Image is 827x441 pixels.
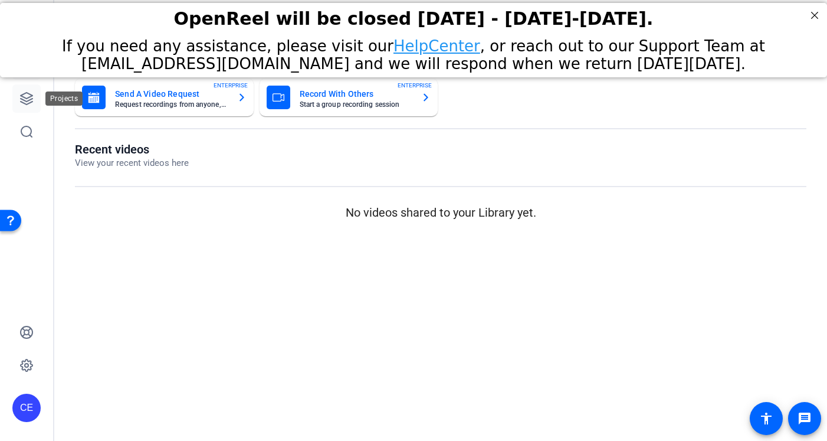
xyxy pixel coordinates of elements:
[300,101,412,108] mat-card-subtitle: Start a group recording session
[45,92,83,106] div: Projects
[798,411,812,426] mat-icon: message
[260,79,438,116] button: Record With OthersStart a group recording sessionENTERPRISE
[300,87,412,101] mat-card-title: Record With Others
[75,79,254,116] button: Send A Video RequestRequest recordings from anyone, anywhereENTERPRISE
[393,34,480,52] a: HelpCenter
[75,204,806,221] p: No videos shared to your Library yet.
[62,34,765,70] span: If you need any assistance, please visit our , or reach out to our Support Team at [EMAIL_ADDRESS...
[75,156,189,170] p: View your recent videos here
[759,411,773,426] mat-icon: accessibility
[115,101,228,108] mat-card-subtitle: Request recordings from anyone, anywhere
[398,81,432,90] span: ENTERPRISE
[115,87,228,101] mat-card-title: Send A Video Request
[12,394,41,422] div: CE
[214,81,248,90] span: ENTERPRISE
[75,142,189,156] h1: Recent videos
[15,5,812,26] div: OpenReel will be closed [DATE] - [DATE]-[DATE].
